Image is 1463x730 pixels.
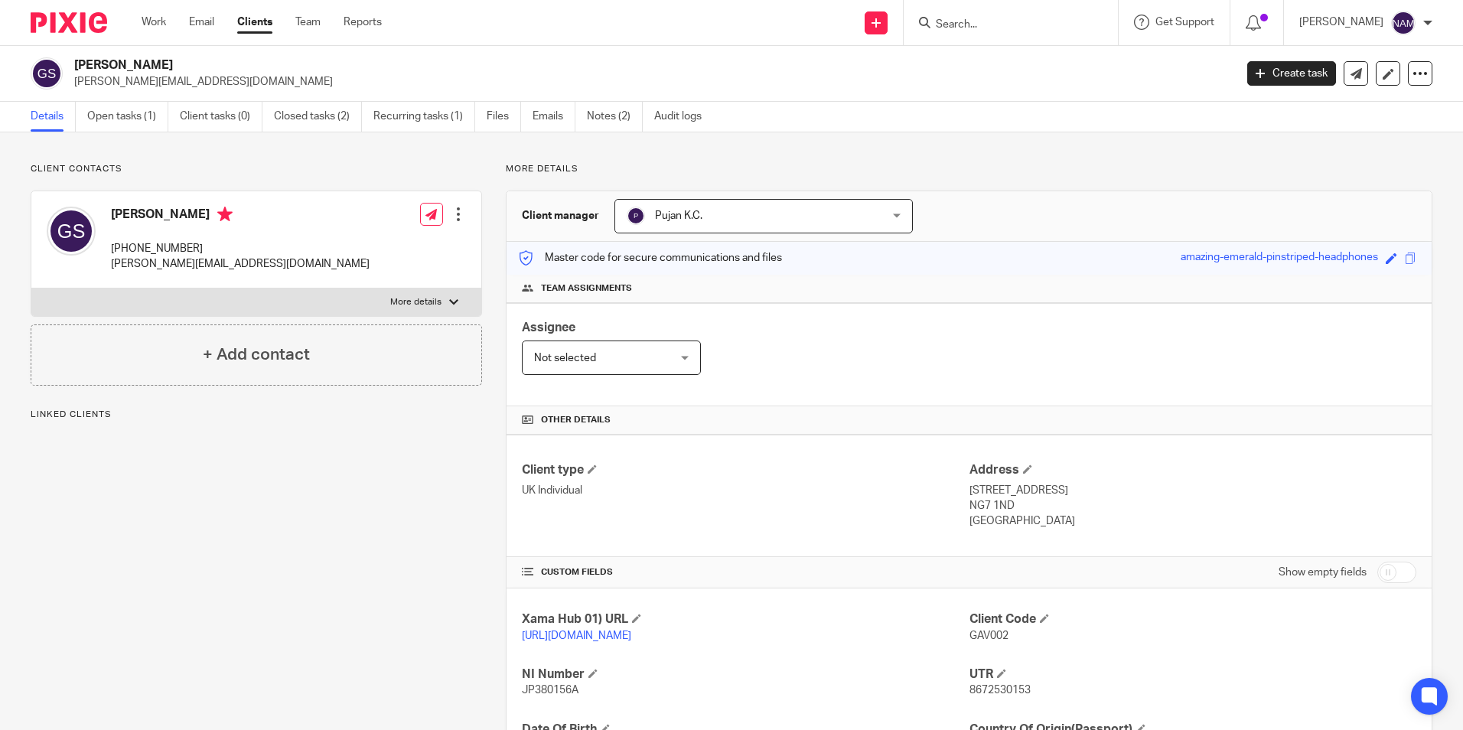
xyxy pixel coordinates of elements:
[969,631,1008,641] span: GAV002
[522,321,575,334] span: Assignee
[1391,11,1416,35] img: svg%3E
[522,208,599,223] h3: Client manager
[533,102,575,132] a: Emails
[31,102,76,132] a: Details
[522,566,969,578] h4: CUSTOM FIELDS
[189,15,214,30] a: Email
[373,102,475,132] a: Recurring tasks (1)
[969,498,1416,513] p: NG7 1ND
[111,241,370,256] p: [PHONE_NUMBER]
[522,462,969,478] h4: Client type
[1279,565,1367,580] label: Show empty fields
[390,296,442,308] p: More details
[31,409,482,421] p: Linked clients
[487,102,521,132] a: Files
[344,15,382,30] a: Reports
[31,57,63,90] img: svg%3E
[522,611,969,627] h4: Xama Hub 01) URL
[969,611,1416,627] h4: Client Code
[522,685,578,696] span: JP380156A
[1181,249,1378,267] div: amazing-emerald-pinstriped-headphones
[203,343,310,367] h4: + Add contact
[1155,17,1214,28] span: Get Support
[934,18,1072,32] input: Search
[180,102,262,132] a: Client tasks (0)
[541,282,632,295] span: Team assignments
[47,207,96,256] img: svg%3E
[969,685,1031,696] span: 8672530153
[969,513,1416,529] p: [GEOGRAPHIC_DATA]
[1247,61,1336,86] a: Create task
[522,483,969,498] p: UK Individual
[31,12,107,33] img: Pixie
[74,57,994,73] h2: [PERSON_NAME]
[274,102,362,132] a: Closed tasks (2)
[237,15,272,30] a: Clients
[522,631,631,641] a: [URL][DOMAIN_NAME]
[969,483,1416,498] p: [STREET_ADDRESS]
[31,163,482,175] p: Client contacts
[655,210,702,221] span: Pujan K.C.
[217,207,233,222] i: Primary
[654,102,713,132] a: Audit logs
[969,462,1416,478] h4: Address
[522,666,969,683] h4: NI Number
[142,15,166,30] a: Work
[627,207,645,225] img: svg%3E
[534,353,596,363] span: Not selected
[87,102,168,132] a: Open tasks (1)
[587,102,643,132] a: Notes (2)
[74,74,1224,90] p: [PERSON_NAME][EMAIL_ADDRESS][DOMAIN_NAME]
[541,414,611,426] span: Other details
[518,250,782,266] p: Master code for secure communications and files
[111,256,370,272] p: [PERSON_NAME][EMAIL_ADDRESS][DOMAIN_NAME]
[969,666,1416,683] h4: UTR
[295,15,321,30] a: Team
[506,163,1432,175] p: More details
[111,207,370,226] h4: [PERSON_NAME]
[1299,15,1383,30] p: [PERSON_NAME]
